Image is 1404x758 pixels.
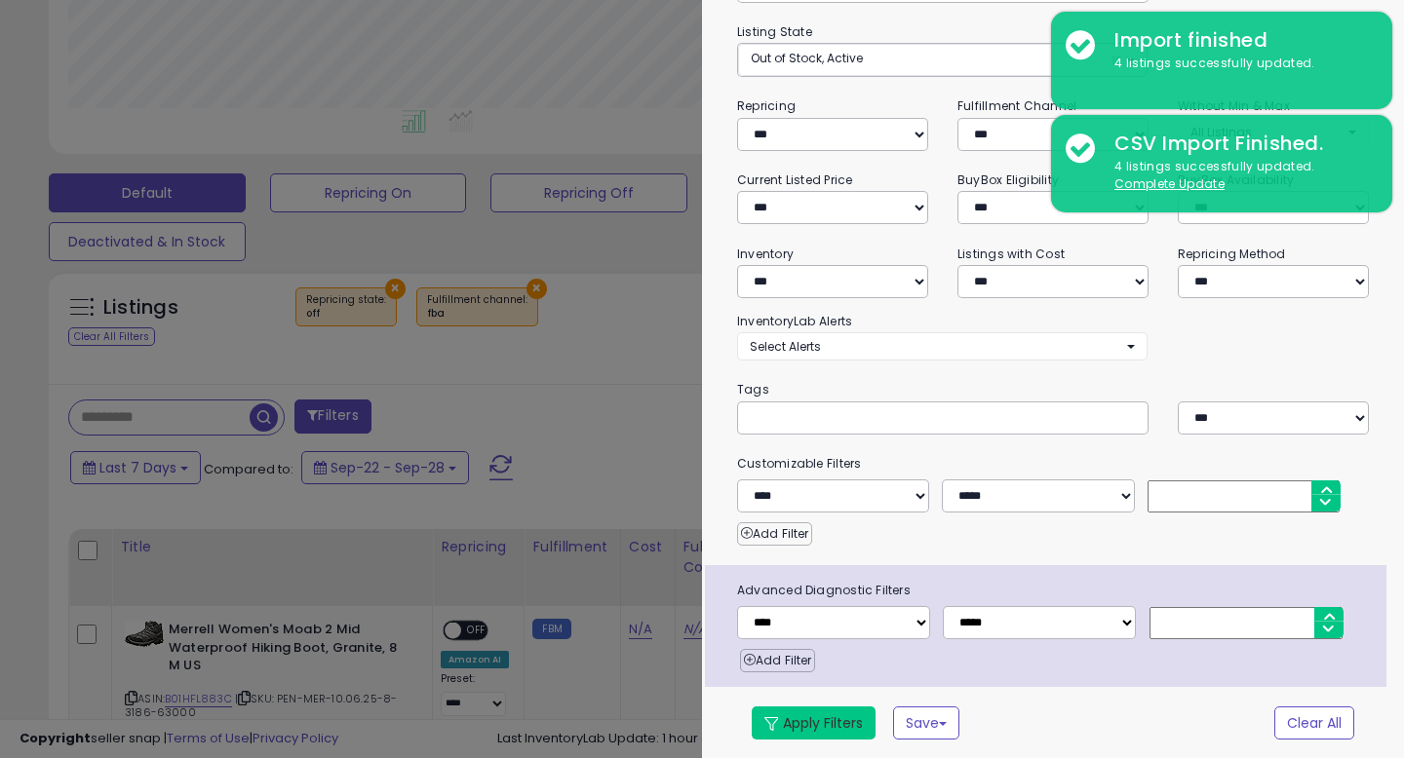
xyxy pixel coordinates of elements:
small: Listings with Cost [957,246,1065,262]
small: Repricing [737,97,796,114]
small: Customizable Filters [722,453,1384,474]
small: BuyBox Eligibility [957,171,1059,188]
span: Out of Stock, Active [751,50,863,66]
button: Clear All [1274,706,1354,739]
small: Current Listed Price [737,171,852,188]
small: Tags [722,379,1384,400]
small: Inventory [737,246,794,262]
small: InventoryLab Alerts [737,313,852,329]
button: Apply Filters [752,706,876,739]
div: 4 listings successfully updated. [1100,158,1378,194]
small: Listing State [737,23,812,40]
button: Out of Stock, Active × [738,44,1147,76]
div: Import finished [1100,26,1378,55]
small: Fulfillment Channel [957,97,1076,114]
button: Add Filter [740,649,815,672]
u: Complete Update [1114,175,1225,192]
button: Select Alerts [737,332,1148,360]
span: Advanced Diagnostic Filters [722,580,1386,601]
button: Add Filter [737,522,812,546]
div: CSV Import Finished. [1100,130,1378,158]
span: Select Alerts [750,338,821,355]
button: Save [893,706,959,739]
small: Repricing Method [1178,246,1286,262]
div: 4 listings successfully updated. [1100,55,1378,73]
